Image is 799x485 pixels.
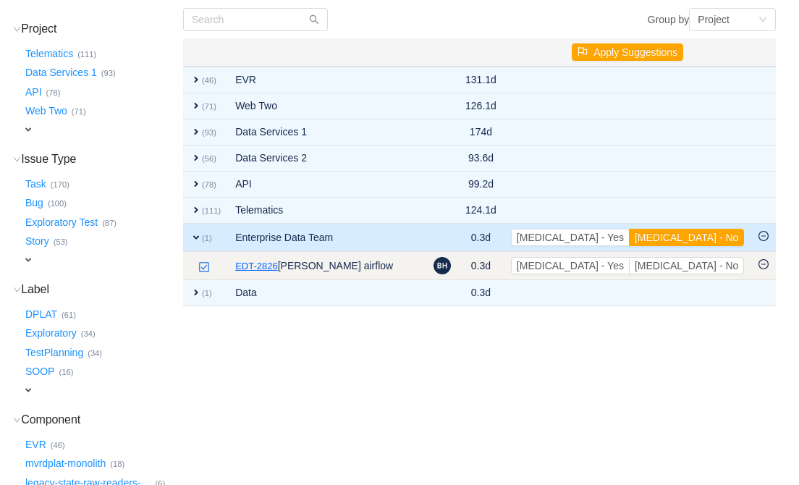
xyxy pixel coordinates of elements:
[458,252,504,280] td: 0.3d
[22,152,182,166] h3: Issue Type
[758,259,769,269] i: icon: minus-circle
[190,100,202,111] span: expand
[59,368,73,376] small: (16)
[77,50,96,59] small: (111)
[434,257,451,274] img: BH
[22,42,77,65] button: Telematics
[458,224,504,252] td: 0.3d
[228,198,426,224] td: Telematics
[458,67,504,93] td: 131.1d
[758,15,767,25] i: icon: down
[110,460,124,468] small: (18)
[190,178,202,190] span: expand
[72,107,86,116] small: (71)
[698,9,730,30] div: Project
[202,234,212,242] small: (1)
[51,441,65,450] small: (46)
[22,384,34,396] span: expand
[54,237,68,246] small: (53)
[22,452,110,476] button: mvrdplat-monolith
[480,8,777,31] div: Group by
[22,124,34,135] span: expand
[202,180,216,189] small: (78)
[202,206,221,215] small: (111)
[458,145,504,172] td: 93.6d
[190,152,202,164] span: expand
[183,8,328,31] input: Search
[511,229,630,246] button: [MEDICAL_DATA] - Yes
[228,67,426,93] td: EVR
[22,282,182,297] h3: Label
[13,416,21,424] i: icon: down
[202,289,212,298] small: (1)
[198,261,210,273] img: 10618
[22,230,54,253] button: Story
[190,74,202,85] span: expand
[511,257,630,274] button: [MEDICAL_DATA] - Yes
[629,229,744,246] button: [MEDICAL_DATA] - No
[228,119,426,145] td: Data Services 1
[22,80,46,104] button: API
[458,119,504,145] td: 174d
[458,172,504,198] td: 99.2d
[13,286,21,294] i: icon: down
[629,257,744,274] button: [MEDICAL_DATA] - No
[572,43,683,61] button: icon: flagApply Suggestions
[22,172,51,195] button: Task
[22,192,48,215] button: Bug
[62,311,76,319] small: (61)
[22,254,34,266] span: expand
[228,145,426,172] td: Data Services 2
[190,204,202,216] span: expand
[22,322,81,345] button: Exploratory
[458,198,504,224] td: 124.1d
[22,62,101,85] button: Data Services 1
[228,172,426,198] td: API
[48,199,67,208] small: (100)
[190,232,202,243] span: expand
[22,211,102,234] button: Exploratory Test
[228,252,426,280] td: [PERSON_NAME] airflow
[758,231,769,241] i: icon: minus-circle
[22,100,72,123] button: Web Two
[235,259,278,274] a: EDT-2826
[309,14,319,25] i: icon: search
[202,102,216,111] small: (71)
[13,25,21,33] i: icon: down
[228,93,426,119] td: Web Two
[22,303,62,326] button: DPLAT
[228,224,426,252] td: Enterprise Data Team
[102,219,117,227] small: (87)
[13,156,21,164] i: icon: down
[228,280,426,306] td: Data
[22,413,182,427] h3: Component
[22,341,88,364] button: TestPlanning
[202,154,216,163] small: (56)
[202,76,216,85] small: (46)
[202,128,216,137] small: (93)
[22,22,182,36] h3: Project
[22,433,51,456] button: EVR
[51,180,69,189] small: (170)
[190,126,202,138] span: expand
[81,329,96,338] small: (34)
[88,349,102,358] small: (34)
[458,280,504,306] td: 0.3d
[458,93,504,119] td: 126.1d
[46,88,61,97] small: (78)
[101,69,116,77] small: (93)
[22,360,59,384] button: SOOP
[190,287,202,298] span: expand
